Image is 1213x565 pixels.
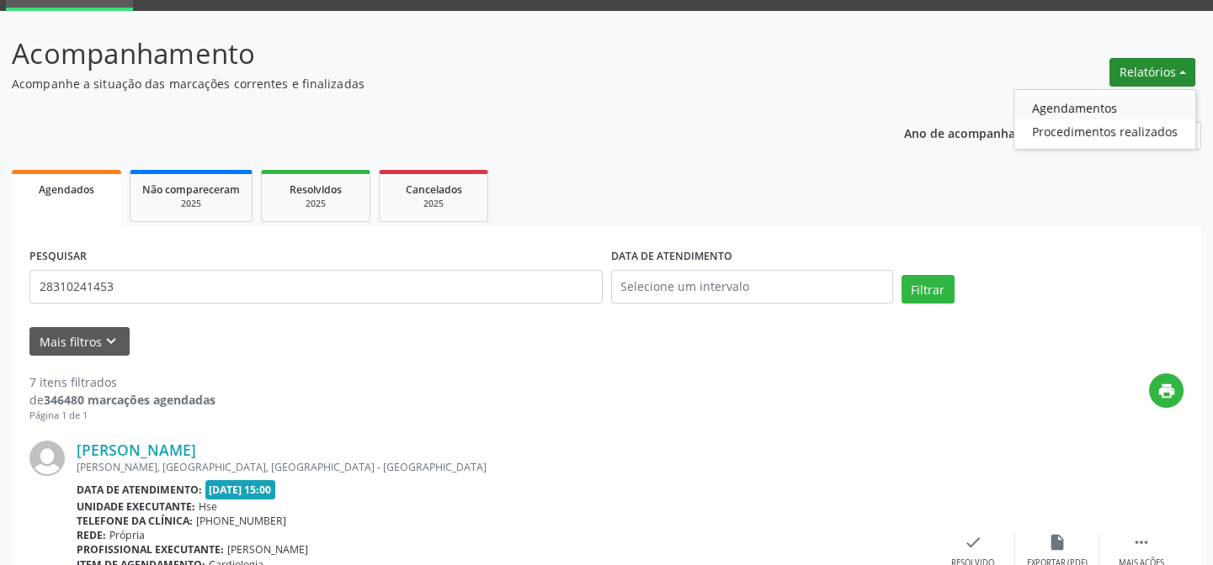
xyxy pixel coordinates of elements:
[29,270,603,304] input: Nome, código do beneficiário ou CPF
[29,409,215,423] div: Página 1 de 1
[1014,96,1195,119] a: Agendamentos
[12,33,844,75] p: Acompanhamento
[77,542,224,557] b: Profissional executante:
[12,75,844,92] p: Acompanhe a situação das marcações correntes e finalizadas
[77,499,195,514] b: Unidade executante:
[109,528,145,542] span: Própria
[1013,89,1196,150] ul: Relatórios
[406,182,462,197] span: Cancelados
[77,528,106,542] b: Rede:
[77,483,202,497] b: Data de atendimento:
[1157,382,1176,400] i: print
[199,499,217,514] span: Hse
[391,198,476,210] div: 2025
[227,542,308,557] span: [PERSON_NAME]
[611,244,732,270] label: DATA DE ATENDIMENTO
[29,391,215,409] div: de
[77,460,931,474] div: [PERSON_NAME], [GEOGRAPHIC_DATA], [GEOGRAPHIC_DATA] - [GEOGRAPHIC_DATA]
[44,392,215,408] strong: 346480 marcações agendadas
[611,270,893,304] input: Selecione um intervalo
[964,533,982,552] i: check
[196,514,286,528] span: [PHONE_NUMBER]
[274,198,358,210] div: 2025
[142,198,240,210] div: 2025
[904,122,1053,143] p: Ano de acompanhamento
[290,182,342,197] span: Resolvidos
[1048,533,1067,552] i: insert_drive_file
[29,373,215,391] div: 7 itens filtrados
[1132,533,1151,552] i: 
[1149,373,1184,408] button: print
[39,182,94,197] span: Agendados
[1014,119,1195,143] a: Procedimentos realizados
[77,441,196,459] a: [PERSON_NAME]
[102,332,120,351] i: keyboard_arrow_down
[29,441,65,476] img: img
[205,480,276,499] span: [DATE] 15:00
[902,275,955,304] button: Filtrar
[29,244,87,270] label: PESQUISAR
[1109,58,1195,87] button: Relatórios
[29,327,130,356] button: Mais filtroskeyboard_arrow_down
[142,182,240,197] span: Não compareceram
[77,514,193,528] b: Telefone da clínica:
